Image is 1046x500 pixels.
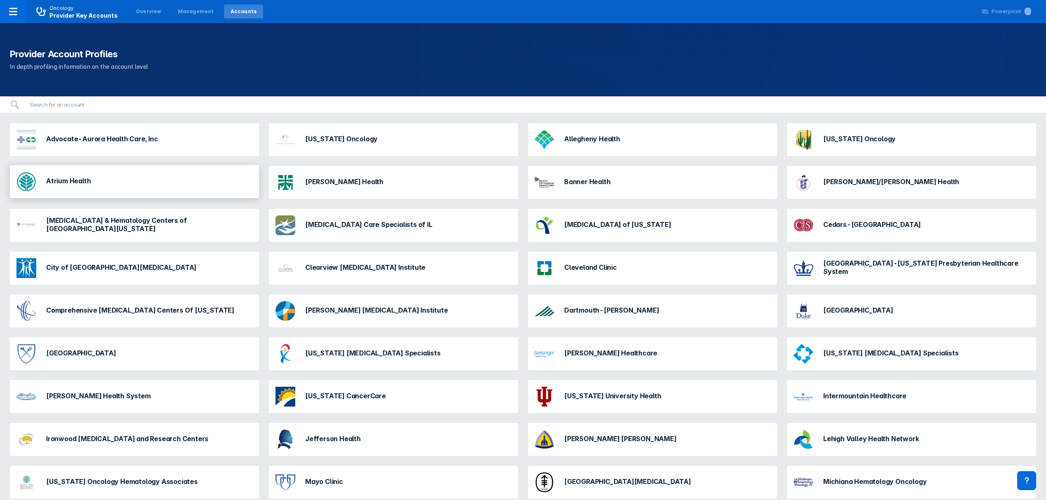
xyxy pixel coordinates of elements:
a: [MEDICAL_DATA] Care Specialists of IL [269,209,518,242]
img: georgia-cancer-specialists.png [794,344,813,364]
img: michiana-hematology-oncology.png [794,472,813,492]
div: Overview [136,8,161,15]
a: [US_STATE] [MEDICAL_DATA] Specialists [787,337,1036,370]
a: Cleveland Clinic [528,252,777,285]
a: [GEOGRAPHIC_DATA]-[US_STATE] Presbyterian Healthcare System [787,252,1036,285]
a: Clearview [MEDICAL_DATA] Institute [269,252,518,285]
img: henry-ford.png [16,387,36,407]
h3: [MEDICAL_DATA] of [US_STATE] [564,220,671,229]
img: memorial-sloan-kettering.png [535,472,554,492]
img: advocate-aurora.png [16,130,36,150]
div: Contact Support [1017,471,1036,490]
h3: Mayo Clinic [305,477,343,486]
h3: Jefferson Health [305,435,361,443]
img: geisinger-health-system.png [535,344,554,364]
a: [US_STATE] [MEDICAL_DATA] Specialists [269,337,518,370]
a: [GEOGRAPHIC_DATA][MEDICAL_DATA] [528,466,777,499]
a: [PERSON_NAME] Health System [10,380,259,413]
a: [MEDICAL_DATA] & Hematology Centers of [GEOGRAPHIC_DATA][US_STATE] [10,209,259,242]
img: emory.png [16,344,36,364]
img: duke.png [794,301,813,321]
a: Intermountain Healthcare [787,380,1036,413]
h3: Banner Health [564,178,610,186]
img: johns-hopkins-hospital.png [535,430,554,449]
img: cancer-and-hematology-centers-of-western-mi.png [16,215,36,235]
img: florida-cancer-specialists.png [276,344,295,364]
a: [PERSON_NAME] [MEDICAL_DATA] Institute [269,294,518,327]
a: Banner Health [528,166,777,199]
img: maryland-oncology-hematology.png [16,472,36,492]
img: ironwood-cancer-and-research-centers.png [16,430,36,449]
img: atrium-health.png [16,172,36,192]
img: mayo-clinic.png [276,474,295,490]
h3: [US_STATE] Oncology Hematology Associates [46,477,198,486]
h3: Michiana Hematology Oncology [823,477,927,486]
img: alabama-oncology.png [276,130,295,150]
a: [US_STATE] Oncology [269,123,518,156]
h3: Comprehensive [MEDICAL_DATA] Centers Of [US_STATE] [46,306,234,314]
a: Ironwood [MEDICAL_DATA] and Research Centers [10,423,259,456]
h3: [PERSON_NAME]/[PERSON_NAME] Health [823,178,959,186]
h3: [PERSON_NAME] Health System [46,392,151,400]
a: [US_STATE] University Health [528,380,777,413]
a: City of [GEOGRAPHIC_DATA][MEDICAL_DATA] [10,252,259,285]
a: Accounts [224,5,264,19]
p: In depth profiling information on the account level [10,62,1036,72]
a: [GEOGRAPHIC_DATA] [787,294,1036,327]
a: [US_STATE] CancerCare [269,380,518,413]
h3: [US_STATE] [MEDICAL_DATA] Specialists [823,349,959,357]
a: Jefferson Health [269,423,518,456]
img: city-hope.png [16,258,36,278]
a: Comprehensive [MEDICAL_DATA] Centers Of [US_STATE] [10,294,259,327]
p: Oncology [49,5,74,12]
a: Mayo Clinic [269,466,518,499]
img: dana-farber.png [276,301,295,321]
img: il-cancer-care.png [276,387,295,407]
h3: Ironwood [MEDICAL_DATA] and Research Centers [46,435,208,443]
a: [PERSON_NAME]/[PERSON_NAME] Health [787,166,1036,199]
h3: [GEOGRAPHIC_DATA] [46,349,116,357]
a: Overview [129,5,168,19]
h3: [PERSON_NAME] Health [305,178,383,186]
a: [GEOGRAPHIC_DATA] [10,337,259,370]
img: allegheny-general-hospital.png [535,130,554,150]
input: Search for an account [25,96,1036,113]
img: avera-health.png [276,175,295,190]
div: Accounts [231,8,257,15]
a: [US_STATE] Oncology [787,123,1036,156]
h3: Allegheny Health [564,135,620,143]
a: Atrium Health [10,166,259,199]
a: [US_STATE] Oncology Hematology Associates [10,466,259,499]
img: cancer-care-specialist-il.png [276,215,295,235]
h3: Lehigh Valley Health Network [823,435,919,443]
h3: Cleveland Clinic [564,263,617,271]
a: [PERSON_NAME] Health [269,166,518,199]
a: Michiana Hematology Oncology [787,466,1036,499]
h3: Atrium Health [46,177,91,185]
h3: [US_STATE] [MEDICAL_DATA] Specialists [305,349,441,357]
h3: [GEOGRAPHIC_DATA][MEDICAL_DATA] [564,477,691,486]
img: cancer-center-of-ks.png [535,215,554,235]
h3: [US_STATE] Oncology [305,135,378,143]
a: Dartmouth-[PERSON_NAME] [528,294,777,327]
a: Advocate-Aurora Health Care, Inc [10,123,259,156]
h3: [PERSON_NAME] [MEDICAL_DATA] Institute [305,306,448,314]
img: dartmouth-hitchcock.png [535,301,554,321]
img: cedars-sinai-medical-center.png [794,215,813,235]
h3: [MEDICAL_DATA] Care Specialists of IL [305,220,432,229]
a: [MEDICAL_DATA] of [US_STATE] [528,209,777,242]
h3: [US_STATE] Oncology [823,135,896,143]
a: Lehigh Valley Health Network [787,423,1036,456]
h3: Intermountain Healthcare [823,392,906,400]
h1: Provider Account Profiles [10,48,1036,60]
img: beth-israel-deaconess.png [794,173,813,192]
img: clearview-cancer-institute.png [276,258,295,278]
h3: [GEOGRAPHIC_DATA] [823,306,893,314]
div: Powerpoint [992,8,1031,15]
a: Management [171,5,221,19]
h3: Cedars-[GEOGRAPHIC_DATA] [823,220,921,229]
h3: Dartmouth-[PERSON_NAME] [564,306,659,314]
h3: Advocate-Aurora Health Care, Inc [46,135,158,143]
img: lehigh-valley-health-network.png [794,430,813,449]
img: cleveland-clinic.png [535,258,554,278]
